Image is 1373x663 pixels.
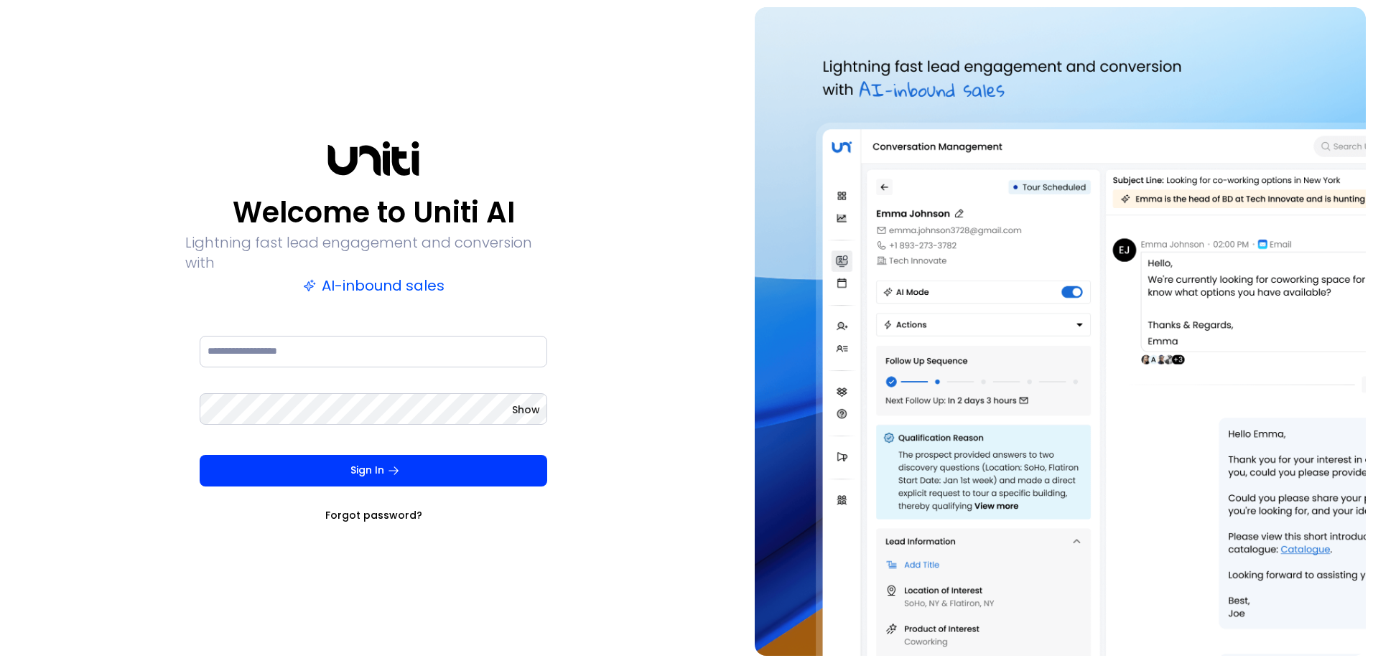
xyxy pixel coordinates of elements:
button: Sign In [200,455,547,486]
button: Show [512,403,540,417]
img: auth-hero.png [755,7,1366,656]
p: Welcome to Uniti AI [233,195,515,230]
p: AI-inbound sales [303,276,445,296]
p: Lightning fast lead engagement and conversion with [185,232,562,273]
a: Forgot password? [325,508,422,522]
